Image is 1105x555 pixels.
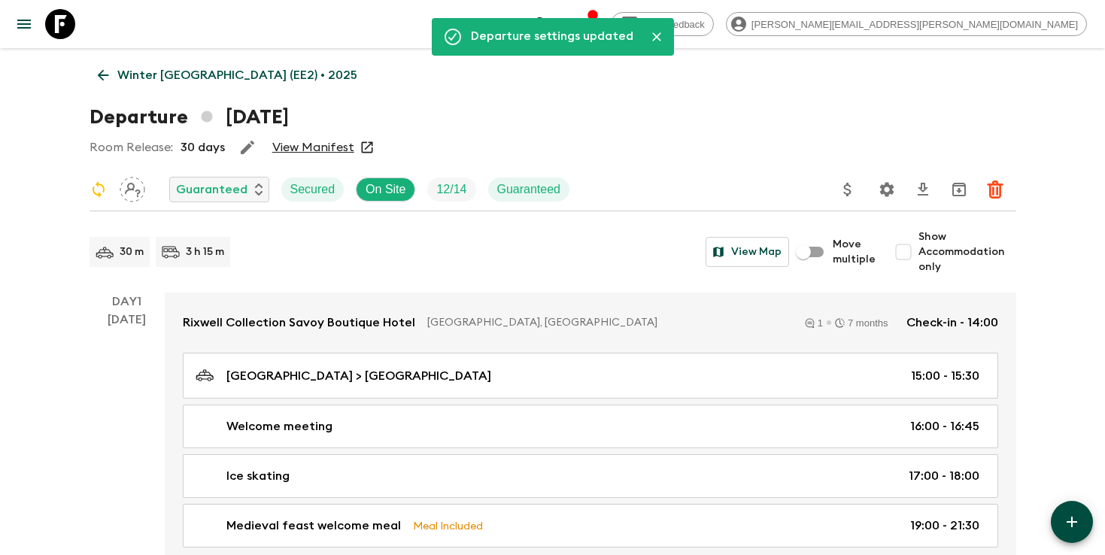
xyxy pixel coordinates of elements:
[918,229,1016,274] span: Show Accommodation only
[183,454,998,498] a: Ice skating17:00 - 18:00
[805,318,823,328] div: 1
[911,367,979,385] p: 15:00 - 15:30
[835,318,888,328] div: 7 months
[90,138,173,156] p: Room Release:
[366,180,405,199] p: On Site
[427,315,787,330] p: [GEOGRAPHIC_DATA], [GEOGRAPHIC_DATA]
[90,60,366,90] a: Winter [GEOGRAPHIC_DATA] (EE2) • 2025
[165,293,1016,353] a: Rixwell Collection Savoy Boutique Hotel[GEOGRAPHIC_DATA], [GEOGRAPHIC_DATA]17 monthsCheck-in - 14:00
[743,19,1086,30] span: [PERSON_NAME][EMAIL_ADDRESS][PERSON_NAME][DOMAIN_NAME]
[181,138,225,156] p: 30 days
[909,467,979,485] p: 17:00 - 18:00
[176,180,247,199] p: Guaranteed
[706,237,789,267] button: View Map
[833,237,876,267] span: Move multiple
[910,417,979,435] p: 16:00 - 16:45
[120,244,144,259] p: 30 m
[183,405,998,448] a: Welcome meeting16:00 - 16:45
[183,314,415,332] p: Rixwell Collection Savoy Boutique Hotel
[471,23,633,51] div: Departure settings updated
[436,180,466,199] p: 12 / 14
[527,9,557,39] button: search adventures
[910,517,979,535] p: 19:00 - 21:30
[183,353,998,399] a: [GEOGRAPHIC_DATA] > [GEOGRAPHIC_DATA]15:00 - 15:30
[908,174,938,205] button: Download CSV
[497,180,561,199] p: Guaranteed
[427,177,475,202] div: Trip Fill
[120,181,145,193] span: Assign pack leader
[9,9,39,39] button: menu
[833,174,863,205] button: Update Price, Early Bird Discount and Costs
[186,244,224,259] p: 3 h 15 m
[226,517,401,535] p: Medieval feast welcome meal
[117,66,357,84] p: Winter [GEOGRAPHIC_DATA] (EE2) • 2025
[90,180,108,199] svg: Sync Required - Changes detected
[906,314,998,332] p: Check-in - 14:00
[980,174,1010,205] button: Delete
[726,12,1087,36] div: [PERSON_NAME][EMAIL_ADDRESS][PERSON_NAME][DOMAIN_NAME]
[611,12,714,36] a: Give feedback
[226,367,491,385] p: [GEOGRAPHIC_DATA] > [GEOGRAPHIC_DATA]
[226,467,290,485] p: Ice skating
[183,504,998,547] a: Medieval feast welcome mealMeal Included19:00 - 21:30
[944,174,974,205] button: Archive (Completed, Cancelled or Unsynced Departures only)
[281,177,345,202] div: Secured
[90,102,289,132] h1: Departure [DATE]
[90,293,165,311] p: Day 1
[413,517,483,534] p: Meal Included
[645,26,668,48] button: Close
[290,180,335,199] p: Secured
[356,177,415,202] div: On Site
[272,140,354,155] a: View Manifest
[226,417,332,435] p: Welcome meeting
[872,174,902,205] button: Settings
